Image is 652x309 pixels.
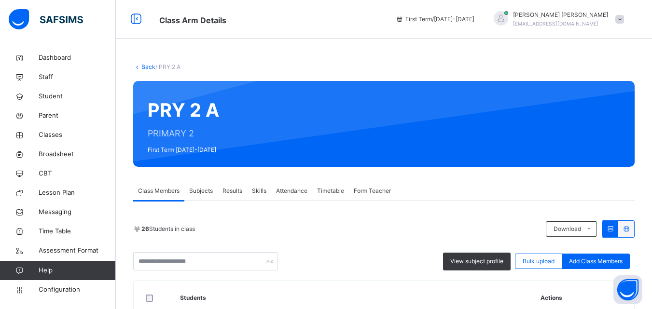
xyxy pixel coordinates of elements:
span: Messaging [39,207,116,217]
span: Help [39,266,115,275]
span: Time Table [39,227,116,236]
img: safsims [9,9,83,29]
span: Assessment Format [39,246,116,255]
span: Students in class [141,225,195,233]
span: Broadsheet [39,149,116,159]
span: Student [39,92,116,101]
span: View subject profile [450,257,503,266]
span: [EMAIL_ADDRESS][DOMAIN_NAME] [513,21,598,27]
span: Add Class Members [569,257,623,266]
span: Staff [39,72,116,82]
span: Configuration [39,285,115,295]
span: Subjects [189,187,213,195]
span: Bulk upload [523,257,555,266]
span: Form Teacher [354,187,391,195]
span: Timetable [317,187,344,195]
span: Dashboard [39,53,116,63]
span: [PERSON_NAME] [PERSON_NAME] [513,11,608,19]
span: Download [554,225,581,233]
a: Back [141,63,155,70]
div: JEREMIAHBENJAMIN [484,11,629,28]
span: Class Members [138,187,180,195]
span: Class Arm Details [159,15,226,25]
span: Attendance [276,187,307,195]
span: Lesson Plan [39,188,116,198]
span: Results [222,187,242,195]
span: CBT [39,169,116,178]
span: Skills [252,187,266,195]
span: / PRY 2 A [155,63,180,70]
button: Open asap [613,275,642,304]
b: 26 [141,225,149,232]
span: session/term information [396,15,474,24]
span: Classes [39,130,116,140]
span: Parent [39,111,116,121]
